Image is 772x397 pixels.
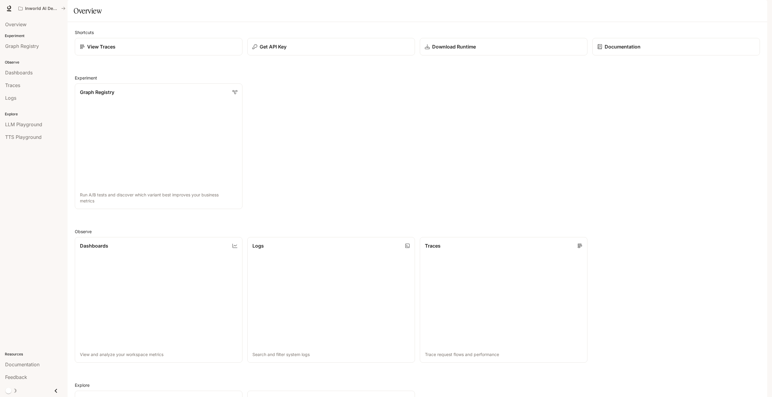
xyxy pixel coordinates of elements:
p: Documentation [605,43,641,50]
p: View Traces [87,43,115,50]
h2: Experiment [75,75,760,81]
a: TracesTrace request flows and performance [420,237,587,363]
p: Get API Key [260,43,286,50]
h2: Explore [75,382,760,388]
button: All workspaces [16,2,68,14]
a: LogsSearch and filter system logs [247,237,415,363]
button: Get API Key [247,38,415,55]
p: Logs [252,242,264,249]
p: View and analyze your workspace metrics [80,352,237,358]
p: Inworld AI Demos [25,6,59,11]
a: DashboardsView and analyze your workspace metrics [75,237,242,363]
a: Documentation [592,38,760,55]
p: Search and filter system logs [252,352,410,358]
a: Graph RegistryRun A/B tests and discover which variant best improves your business metrics [75,83,242,209]
p: Trace request flows and performance [425,352,582,358]
h2: Observe [75,228,760,235]
h2: Shortcuts [75,29,760,36]
p: Traces [425,242,441,249]
a: Download Runtime [420,38,587,55]
p: Graph Registry [80,89,114,96]
p: Download Runtime [432,43,476,50]
a: View Traces [75,38,242,55]
p: Dashboards [80,242,108,249]
p: Run A/B tests and discover which variant best improves your business metrics [80,192,237,204]
h1: Overview [74,5,102,17]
